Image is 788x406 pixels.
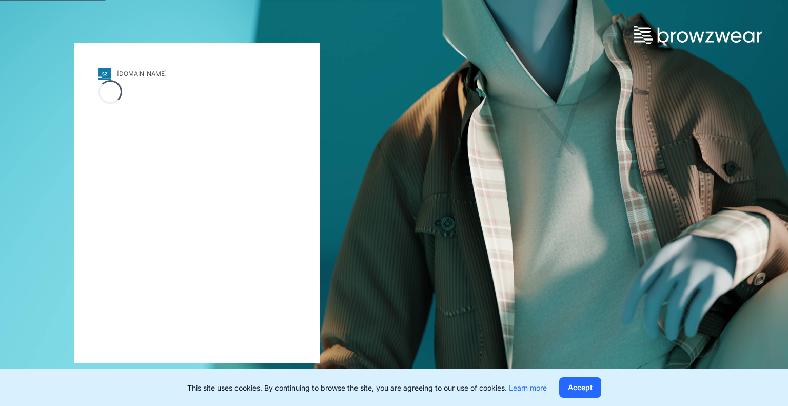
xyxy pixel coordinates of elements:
[98,68,111,80] img: svg+xml;base64,PHN2ZyB3aWR0aD0iMjgiIGhlaWdodD0iMjgiIHZpZXdCb3g9IjAgMCAyOCAyOCIgZmlsbD0ibm9uZSIgeG...
[187,382,547,393] p: This site uses cookies. By continuing to browse the site, you are agreeing to our use of cookies.
[117,70,167,78] div: [DOMAIN_NAME]
[559,377,601,398] button: Accept
[98,68,295,80] a: [DOMAIN_NAME]
[509,383,547,392] a: Learn more
[634,26,762,44] img: browzwear-logo.73288ffb.svg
